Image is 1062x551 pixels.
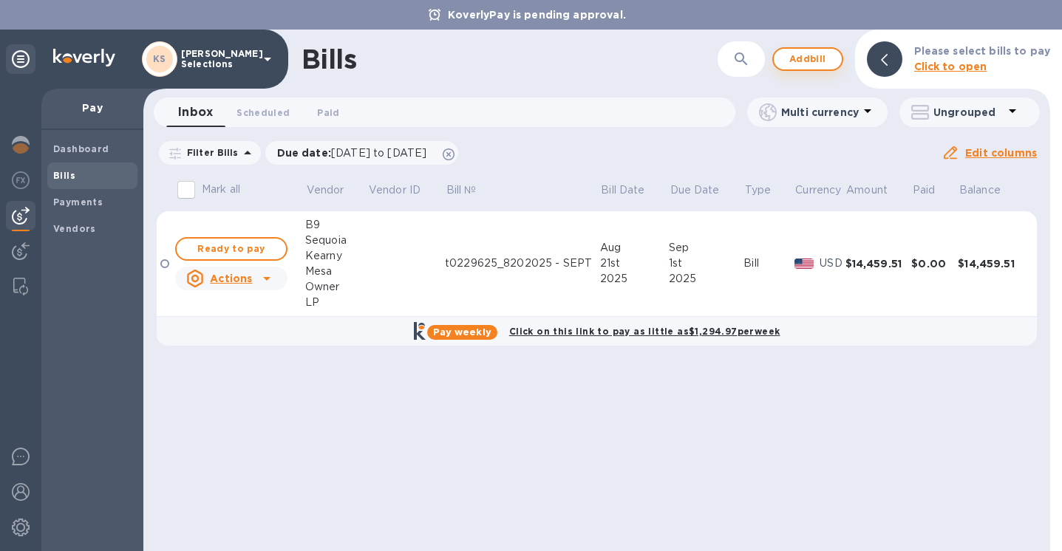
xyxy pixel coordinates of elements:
[6,44,35,74] div: Unpin categories
[965,147,1037,159] u: Edit columns
[305,248,367,264] div: Kearny
[786,50,830,68] span: Add bill
[669,271,744,287] div: 2025
[600,271,669,287] div: 2025
[440,7,633,22] p: KoverlyPay is pending approval.
[795,182,841,198] p: Currency
[911,256,958,271] div: $0.00
[277,146,435,160] p: Due date :
[845,256,912,271] div: $14,459.51
[446,182,496,198] span: Bill №
[181,146,239,159] p: Filter Bills
[670,182,720,198] p: Due Date
[331,147,426,159] span: [DATE] to [DATE]
[433,326,491,338] b: Pay weekly
[305,217,367,233] div: B9
[445,256,600,271] div: t0229625_8202025 - SEPT
[846,182,888,198] p: Amount
[933,105,1004,120] p: Ungrouped
[669,240,744,256] div: Sep
[745,182,772,198] p: Type
[369,182,421,198] p: Vendor ID
[781,105,859,120] p: Multi currency
[53,223,96,234] b: Vendors
[913,182,936,198] p: Paid
[959,182,1001,198] p: Balance
[53,143,109,154] b: Dashboard
[236,105,290,120] span: Scheduled
[914,45,1050,57] b: Please select bills to pay
[53,196,103,208] b: Payments
[670,182,739,198] span: Due Date
[305,264,367,279] div: Mesa
[600,256,669,271] div: 21st
[669,256,744,271] div: 1st
[178,102,213,123] span: Inbox
[794,259,814,269] img: USD
[743,256,794,271] div: Bill
[53,100,132,115] p: Pay
[202,182,240,197] p: Mark all
[305,295,367,310] div: LP
[307,182,364,198] span: Vendor
[745,182,791,198] span: Type
[302,44,356,75] h1: Bills
[317,105,339,120] span: Paid
[369,182,440,198] span: Vendor ID
[509,326,780,337] b: Click on this link to pay as little as $1,294.97 per week
[153,53,166,64] b: KS
[913,182,955,198] span: Paid
[601,182,644,198] p: Bill Date
[53,49,115,66] img: Logo
[305,233,367,248] div: Sequoia
[210,273,252,284] u: Actions
[53,170,75,181] b: Bills
[305,279,367,295] div: Owner
[914,61,987,72] b: Click to open
[601,182,664,198] span: Bill Date
[307,182,344,198] p: Vendor
[958,256,1024,271] div: $14,459.51
[265,141,459,165] div: Due date:[DATE] to [DATE]
[446,182,477,198] p: Bill №
[846,182,907,198] span: Amount
[600,240,669,256] div: Aug
[175,237,287,261] button: Ready to pay
[959,182,1020,198] span: Balance
[772,47,843,71] button: Addbill
[12,171,30,189] img: Foreign exchange
[820,256,845,271] p: USD
[181,49,255,69] p: [PERSON_NAME] Selections
[188,240,274,258] span: Ready to pay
